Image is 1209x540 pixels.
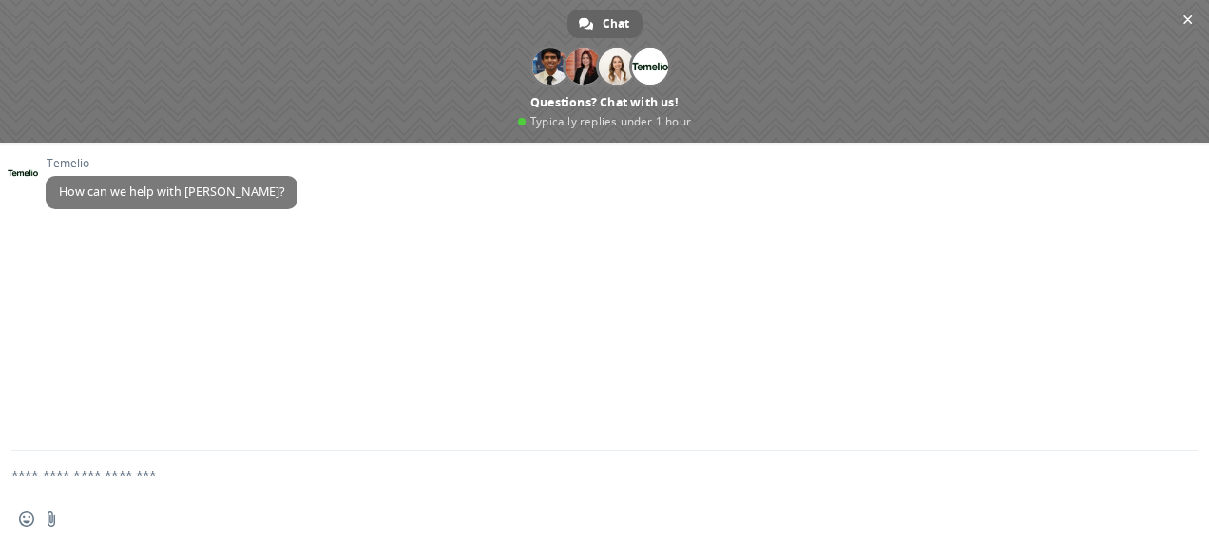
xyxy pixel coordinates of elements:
[19,511,34,527] span: Insert an emoji
[59,183,284,200] span: How can we help with [PERSON_NAME]?
[1178,10,1198,29] span: Close chat
[567,10,643,38] a: Chat
[46,157,297,170] span: Temelio
[603,10,629,38] span: Chat
[44,511,59,527] span: Send a file
[11,451,1152,498] textarea: Compose your message...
